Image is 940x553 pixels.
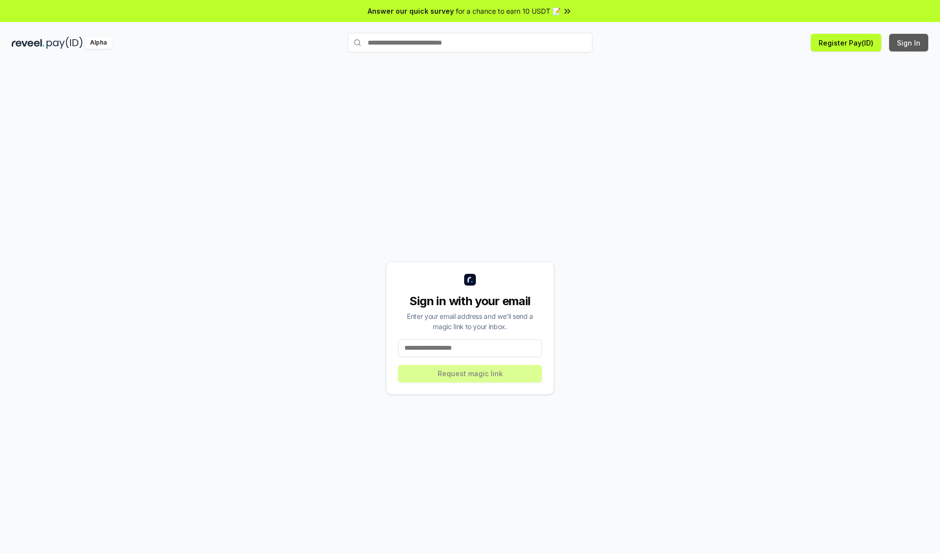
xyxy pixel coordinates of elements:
[85,37,112,49] div: Alpha
[811,34,881,51] button: Register Pay(ID)
[368,6,454,16] span: Answer our quick survey
[398,293,542,309] div: Sign in with your email
[47,37,83,49] img: pay_id
[398,311,542,332] div: Enter your email address and we’ll send a magic link to your inbox.
[889,34,928,51] button: Sign In
[464,274,476,286] img: logo_small
[456,6,561,16] span: for a chance to earn 10 USDT 📝
[12,37,45,49] img: reveel_dark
